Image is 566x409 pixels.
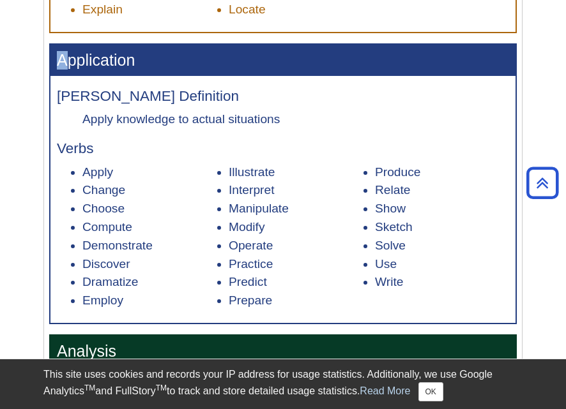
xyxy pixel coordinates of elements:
h3: Application [50,45,516,76]
li: Solve [375,237,509,255]
li: Manipulate [229,200,363,218]
li: Sketch [375,218,509,237]
h4: [PERSON_NAME] Definition [57,89,509,105]
h4: Verbs [57,141,509,157]
li: Interpret [229,181,363,200]
li: Choose [82,200,217,218]
dd: Apply knowledge to actual situations [82,110,509,128]
li: Dramatize [82,273,217,292]
li: Modify [229,218,363,237]
li: Write [375,273,509,292]
sup: TM [156,383,167,392]
li: Show [375,200,509,218]
li: Employ [82,292,217,310]
li: Prepare [229,292,363,310]
li: Relate [375,181,509,200]
sup: TM [84,383,95,392]
button: Close [418,382,443,401]
li: Illustrate [229,163,363,182]
h3: Analysis [50,336,516,367]
li: Produce [375,163,509,182]
div: This site uses cookies and records your IP address for usage statistics. Additionally, we use Goo... [43,367,523,401]
li: Explain [82,1,217,19]
li: Operate [229,237,363,255]
li: Compute [82,218,217,237]
li: Locate [229,1,363,19]
a: Read More [360,385,410,396]
li: Use [375,255,509,274]
li: Discover [82,255,217,274]
li: Apply [82,163,217,182]
li: Change [82,181,217,200]
li: Practice [229,255,363,274]
li: Predict [229,273,363,292]
li: Demonstrate [82,237,217,255]
a: Back to Top [522,174,563,191]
